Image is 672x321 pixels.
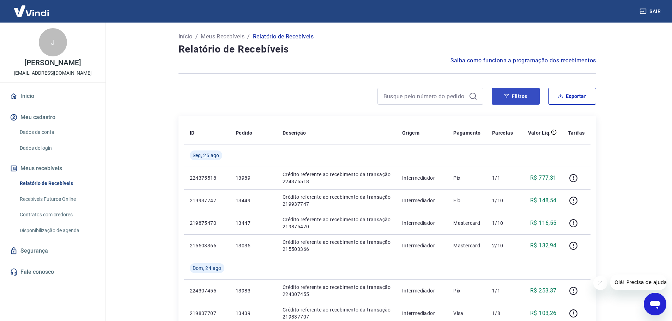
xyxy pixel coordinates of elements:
p: Pedido [236,129,252,136]
img: Vindi [8,0,54,22]
p: Elo [453,197,481,204]
p: Parcelas [492,129,513,136]
a: Contratos com credores [17,208,97,222]
p: [PERSON_NAME] [24,59,81,67]
p: Descrição [283,129,306,136]
p: 13989 [236,174,271,181]
p: R$ 253,37 [530,286,557,295]
button: Meus recebíveis [8,161,97,176]
h4: Relatório de Recebíveis [178,42,596,56]
p: Relatório de Recebíveis [253,32,314,41]
a: Dados da conta [17,125,97,140]
button: Sair [638,5,664,18]
a: Disponibilização de agenda [17,223,97,238]
p: / [247,32,250,41]
span: Seg, 25 ago [193,152,219,159]
p: ID [190,129,195,136]
p: Intermediador [402,220,442,227]
p: Visa [453,310,481,317]
p: Crédito referente ao recebimento da transação 219937747 [283,193,391,208]
p: R$ 116,55 [530,219,557,227]
p: Pagamento [453,129,481,136]
p: 13447 [236,220,271,227]
p: R$ 148,54 [530,196,557,205]
button: Exportar [548,88,596,105]
p: Intermediador [402,242,442,249]
p: 13439 [236,310,271,317]
iframe: Mensagem da empresa [610,274,666,290]
p: Mastercard [453,220,481,227]
a: Segurança [8,243,97,259]
p: Intermediador [402,174,442,181]
p: / [195,32,198,41]
p: Crédito referente ao recebimento da transação 219875470 [283,216,391,230]
p: 1/1 [492,174,513,181]
p: R$ 777,31 [530,174,557,182]
a: Início [178,32,193,41]
p: Crédito referente ao recebimento da transação 215503366 [283,239,391,253]
a: Início [8,88,97,104]
p: 215503366 [190,242,224,249]
p: 2/10 [492,242,513,249]
p: 13983 [236,287,271,294]
p: Crédito referente ao recebimento da transação 219837707 [283,306,391,320]
iframe: Fechar mensagem [593,276,607,290]
p: Valor Líq. [528,129,551,136]
p: Origem [402,129,419,136]
p: 219875470 [190,220,224,227]
p: Pix [453,174,481,181]
a: Dados de login [17,141,97,155]
span: Dom, 24 ago [193,265,222,272]
p: Mastercard [453,242,481,249]
a: Relatório de Recebíveis [17,176,97,191]
span: Olá! Precisa de ajuda? [4,5,59,11]
a: Meus Recebíveis [201,32,244,41]
p: 224375518 [190,174,224,181]
p: 224307455 [190,287,224,294]
p: R$ 103,26 [530,309,557,317]
iframe: Botão para abrir a janela de mensagens [644,293,666,315]
button: Meu cadastro [8,110,97,125]
p: 219937747 [190,197,224,204]
a: Saiba como funciona a programação dos recebimentos [450,56,596,65]
p: 13035 [236,242,271,249]
p: 13449 [236,197,271,204]
p: Crédito referente ao recebimento da transação 224375518 [283,171,391,185]
p: Intermediador [402,197,442,204]
button: Filtros [492,88,540,105]
p: Intermediador [402,287,442,294]
p: Tarifas [568,129,585,136]
div: J [39,28,67,56]
input: Busque pelo número do pedido [383,91,466,101]
p: Crédito referente ao recebimento da transação 224307455 [283,284,391,298]
p: Intermediador [402,310,442,317]
p: Pix [453,287,481,294]
p: 1/10 [492,197,513,204]
p: 219837707 [190,310,224,317]
a: Recebíveis Futuros Online [17,192,97,206]
p: [EMAIL_ADDRESS][DOMAIN_NAME] [14,69,92,77]
p: 1/8 [492,310,513,317]
p: R$ 132,94 [530,241,557,250]
a: Fale conosco [8,264,97,280]
p: 1/1 [492,287,513,294]
p: 1/10 [492,220,513,227]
